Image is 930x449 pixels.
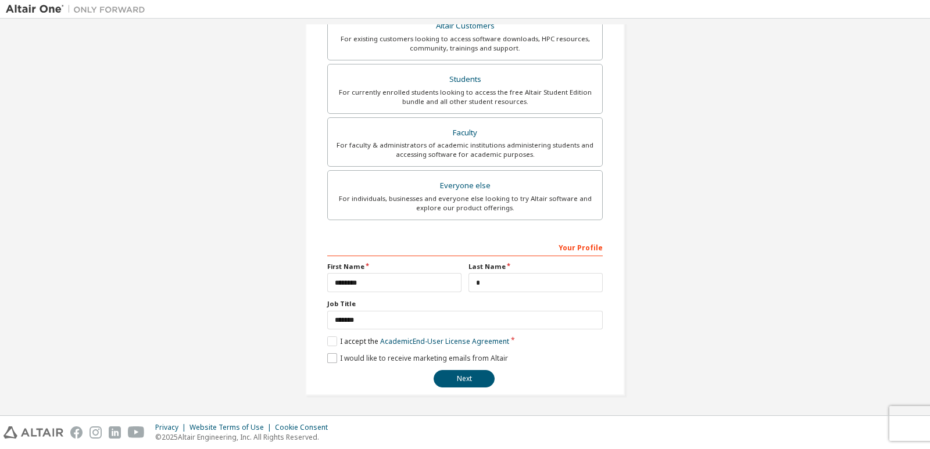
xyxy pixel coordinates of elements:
label: First Name [327,262,462,271]
img: youtube.svg [128,426,145,439]
div: Students [335,71,595,88]
label: I accept the [327,336,509,346]
img: Altair One [6,3,151,15]
div: Altair Customers [335,18,595,34]
div: For existing customers looking to access software downloads, HPC resources, community, trainings ... [335,34,595,53]
div: For individuals, businesses and everyone else looking to try Altair software and explore our prod... [335,194,595,213]
div: Your Profile [327,238,603,256]
div: Cookie Consent [275,423,335,432]
button: Next [434,370,495,387]
a: Academic End-User License Agreement [380,336,509,346]
div: For faculty & administrators of academic institutions administering students and accessing softwa... [335,141,595,159]
img: facebook.svg [70,426,83,439]
div: Privacy [155,423,189,432]
img: linkedin.svg [109,426,121,439]
label: Job Title [327,299,603,308]
img: altair_logo.svg [3,426,63,439]
div: Website Terms of Use [189,423,275,432]
div: For currently enrolled students looking to access the free Altair Student Edition bundle and all ... [335,88,595,106]
div: Everyone else [335,178,595,194]
img: instagram.svg [90,426,102,439]
label: Last Name [468,262,603,271]
label: I would like to receive marketing emails from Altair [327,353,508,363]
p: © 2025 Altair Engineering, Inc. All Rights Reserved. [155,432,335,442]
div: Faculty [335,125,595,141]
